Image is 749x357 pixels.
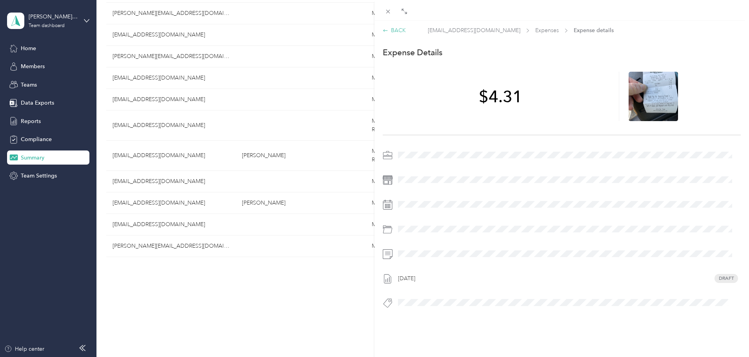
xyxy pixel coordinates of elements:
div: BACK [383,26,406,34]
iframe: Everlance-gr Chat Button Frame [705,313,749,357]
span: $4.31 [479,88,522,105]
p: Expense Details [383,47,442,58]
span: [EMAIL_ADDRESS][DOMAIN_NAME] [428,26,520,34]
span: Expenses [535,26,559,34]
span: Expense details [574,26,614,34]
